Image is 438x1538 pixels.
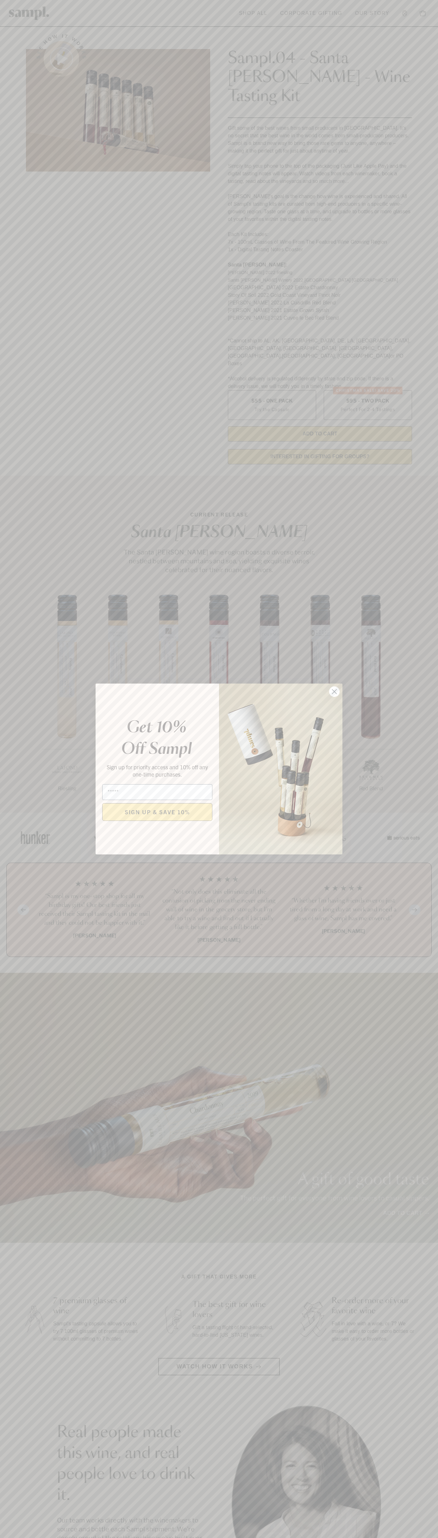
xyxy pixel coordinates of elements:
input: Email [102,784,212,800]
span: Sign up for priority access and 10% off any one-time purchases. [107,763,208,778]
button: Close dialog [329,686,340,697]
em: Get 10% Off Sampl [121,720,192,757]
button: SIGN UP & SAVE 10% [102,803,212,821]
img: 96933287-25a1-481a-a6d8-4dd623390dc6.png [219,684,342,854]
